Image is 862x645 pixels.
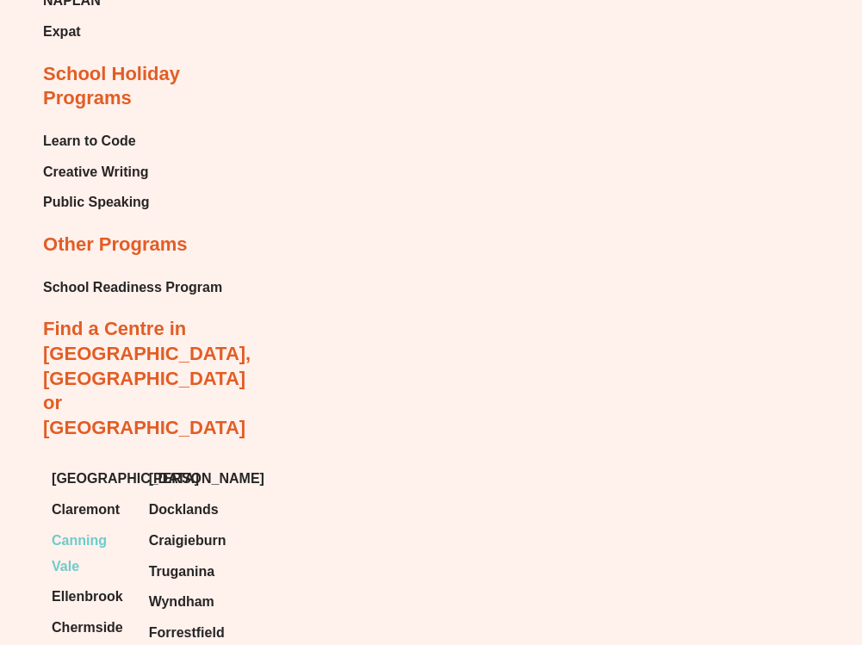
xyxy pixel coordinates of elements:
a: Expat [43,19,126,45]
a: Truganina [149,559,229,585]
a: [GEOGRAPHIC_DATA] [52,466,132,492]
span: Wyndham [149,589,214,615]
a: [PERSON_NAME] [149,466,229,492]
a: Docklands [149,497,229,523]
span: Claremont [52,497,120,523]
span: [PERSON_NAME] [149,466,264,492]
a: Learn to Code [43,128,150,154]
iframe: Chat Widget [575,450,862,645]
a: Canning Vale [52,528,132,579]
span: Docklands [149,497,219,523]
a: School Readiness Program [43,275,222,301]
span: Ellenbrook [52,584,123,610]
a: Wyndham [149,589,229,615]
h2: Other Programs [43,233,188,257]
a: Ellenbrook [52,584,132,610]
span: Craigieburn [149,528,226,554]
span: Expat [43,19,81,45]
span: Truganina [149,559,214,585]
span: Learn to Code [43,128,136,154]
a: Public Speaking [43,189,150,215]
span: Creative Writing [43,159,148,185]
h2: School Holiday Programs [43,62,237,111]
span: Chermside [52,615,123,641]
a: Craigieburn [149,528,229,554]
span: [GEOGRAPHIC_DATA] [52,466,199,492]
a: Claremont [52,497,132,523]
a: Chermside [52,615,132,641]
a: Find a Centre in [GEOGRAPHIC_DATA], [GEOGRAPHIC_DATA] or [GEOGRAPHIC_DATA] [43,318,251,437]
a: Creative Writing [43,159,150,185]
